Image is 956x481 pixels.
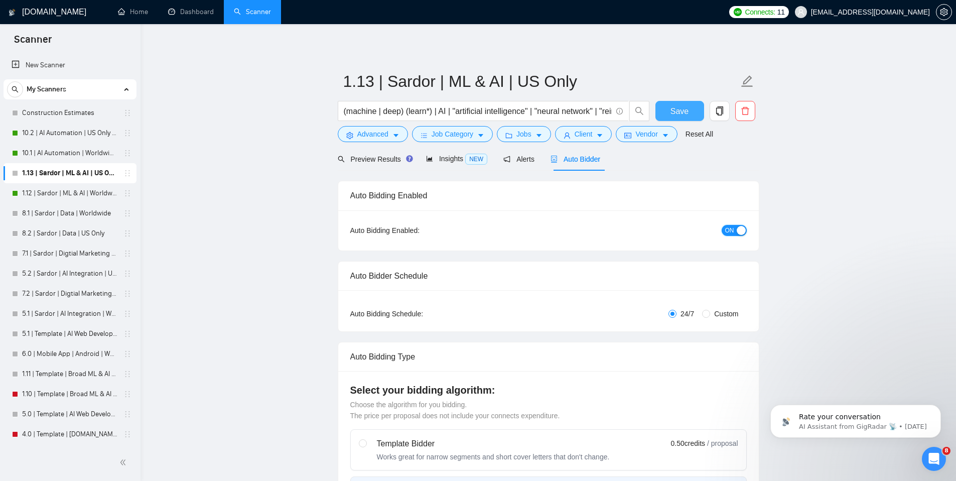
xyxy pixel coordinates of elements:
span: My Scanners [27,79,66,99]
span: setting [346,132,353,139]
span: NEW [465,154,487,165]
span: / proposal [707,438,738,448]
a: 8.1 | Sardor | Data | Worldwide [22,203,117,223]
span: copy [710,106,729,115]
span: search [8,86,23,93]
span: search [630,106,649,115]
span: Connects: [745,7,775,18]
span: holder [123,229,131,237]
span: search [338,156,345,163]
span: holder [123,189,131,197]
a: 10.1 | AI Automation | Worldwide | Simple Sardor [22,143,117,163]
span: Advanced [357,129,388,140]
span: holder [123,330,131,338]
a: 7.2 | Sardor | Digtial Marketing PPC | US Only [22,284,117,304]
span: Preview Results [338,155,410,163]
a: homeHome [118,8,148,16]
span: ON [725,225,734,236]
span: Choose the algorithm for you bidding. The price per proposal does not include your connects expen... [350,401,560,420]
a: Reset All [686,129,713,140]
div: Auto Bidding Type [350,342,747,371]
span: 0.50 credits [671,438,705,449]
button: barsJob Categorycaret-down [412,126,493,142]
button: setting [936,4,952,20]
span: Jobs [516,129,531,140]
button: userClientcaret-down [555,126,612,142]
span: edit [741,75,754,88]
button: Save [655,101,704,121]
a: setting [936,8,952,16]
a: 1.11 | Template | Broad ML & AI | [GEOGRAPHIC_DATA] Only [22,364,117,384]
span: holder [123,370,131,378]
span: Vendor [635,129,657,140]
button: delete [735,101,755,121]
span: 8 [942,447,950,455]
span: 24/7 [676,308,698,319]
a: New Scanner [12,55,128,75]
span: caret-down [535,132,542,139]
span: Alerts [503,155,534,163]
div: Auto Bidding Enabled [350,181,747,210]
iframe: Intercom live chat [922,447,946,471]
button: copy [710,101,730,121]
a: 7.1 | Sardor | Digtial Marketing PPC | Worldwide [22,244,117,264]
div: Template Bidder [377,438,610,450]
input: Search Freelance Jobs... [344,105,612,117]
span: holder [123,390,131,398]
input: Scanner name... [343,69,739,94]
a: 8.2 | Sardor | Data | US Only [22,223,117,244]
span: Custom [710,308,742,319]
span: idcard [624,132,631,139]
button: folderJobscaret-down [497,126,551,142]
span: Insights [426,155,487,163]
span: Scanner [6,32,60,53]
span: holder [123,410,131,418]
span: area-chart [426,155,433,162]
a: 1.12 | Sardor | ML & AI | Worldwide [22,183,117,203]
span: holder [123,169,131,177]
img: logo [9,5,16,21]
a: 4.0 | Template | [DOMAIN_NAME] | Worldwide [22,424,117,444]
span: holder [123,250,131,258]
span: Auto Bidder [551,155,600,163]
span: caret-down [662,132,669,139]
span: folder [505,132,512,139]
span: delete [736,106,755,115]
span: notification [503,156,510,163]
span: caret-down [477,132,484,139]
div: Auto Bidding Schedule: [350,308,482,319]
span: Save [670,105,689,117]
span: Client [575,129,593,140]
span: user [797,9,804,16]
a: 5.1 | Sardor | AI Integration | Worldwide [22,304,117,324]
span: holder [123,270,131,278]
a: Construction Estimates [22,103,117,123]
a: 1.10 | Template | Broad ML & AI | Worldwide [22,384,117,404]
button: search [629,101,649,121]
span: holder [123,149,131,157]
span: 11 [777,7,785,18]
div: Auto Bidder Schedule [350,262,747,290]
span: holder [123,290,131,298]
h4: Select your bidding algorithm: [350,383,747,397]
img: upwork-logo.png [734,8,742,16]
span: holder [123,129,131,137]
div: Tooltip anchor [405,154,414,163]
span: double-left [119,457,129,467]
li: New Scanner [4,55,136,75]
span: holder [123,350,131,358]
span: info-circle [616,108,623,114]
a: 5.0 | Template | AI Web Development | [GEOGRAPHIC_DATA] Only [22,404,117,424]
span: bars [421,132,428,139]
a: 10.2 | AI Automation | US Only | Simple Sardor [22,123,117,143]
a: 6.0 | Mobile App | Android | Worldwide [22,344,117,364]
button: search [7,81,23,97]
a: 1.13 | Sardor | ML & AI | US Only [22,163,117,183]
span: Job Category [432,129,473,140]
span: caret-down [596,132,603,139]
iframe: Intercom notifications message [755,384,956,454]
